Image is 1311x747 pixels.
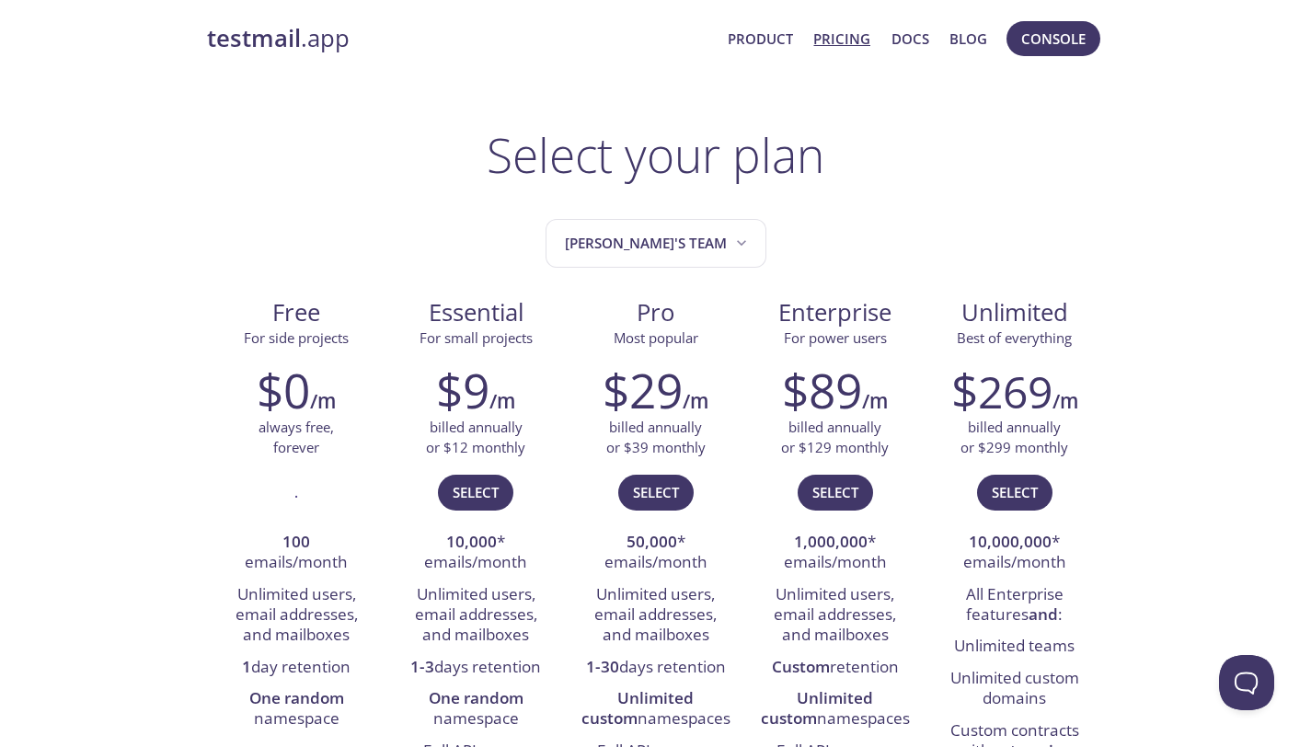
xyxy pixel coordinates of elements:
[798,475,873,510] button: Select
[249,687,344,708] strong: One random
[221,684,373,736] li: namespace
[759,580,911,652] li: Unlimited users, email addresses, and mailboxes
[546,219,766,268] button: Siddhartha's team
[683,385,708,417] h6: /m
[938,580,1090,632] li: All Enterprise features :
[580,652,731,684] li: days retention
[400,580,552,652] li: Unlimited users, email addresses, and mailboxes
[489,385,515,417] h6: /m
[207,22,301,54] strong: testmail
[862,385,888,417] h6: /m
[781,418,889,457] p: billed annually or $129 monthly
[728,27,793,51] a: Product
[400,527,552,580] li: * emails/month
[1029,603,1058,625] strong: and
[618,475,694,510] button: Select
[614,328,698,347] span: Most popular
[453,480,499,504] span: Select
[759,652,911,684] li: retention
[586,656,619,677] strong: 1-30
[633,480,679,504] span: Select
[429,687,523,708] strong: One random
[242,656,251,677] strong: 1
[606,418,706,457] p: billed annually or $39 monthly
[221,580,373,652] li: Unlimited users, email addresses, and mailboxes
[420,328,533,347] span: For small projects
[1219,655,1274,710] iframe: Help Scout Beacon - Open
[627,531,677,552] strong: 50,000
[951,362,1052,418] h2: $
[426,418,525,457] p: billed annually or $12 monthly
[581,297,730,328] span: Pro
[410,656,434,677] strong: 1-3
[207,23,714,54] a: testmail.app
[782,362,862,418] h2: $89
[957,328,1072,347] span: Best of everything
[580,580,731,652] li: Unlimited users, email addresses, and mailboxes
[310,385,336,417] h6: /m
[400,652,552,684] li: days retention
[257,362,310,418] h2: $0
[813,27,870,51] a: Pricing
[438,475,513,510] button: Select
[760,297,910,328] span: Enterprise
[761,687,874,729] strong: Unlimited custom
[446,531,497,552] strong: 10,000
[961,296,1068,328] span: Unlimited
[784,328,887,347] span: For power users
[978,362,1052,421] span: 269
[938,663,1090,716] li: Unlimited custom domains
[891,27,929,51] a: Docs
[759,527,911,580] li: * emails/month
[244,328,349,347] span: For side projects
[960,418,1068,457] p: billed annually or $299 monthly
[565,231,751,256] span: [PERSON_NAME]'s team
[400,684,552,736] li: namespace
[580,684,731,736] li: namespaces
[581,687,695,729] strong: Unlimited custom
[282,531,310,552] strong: 100
[1021,27,1086,51] span: Console
[259,418,334,457] p: always free, forever
[977,475,1052,510] button: Select
[938,527,1090,580] li: * emails/month
[401,297,551,328] span: Essential
[949,27,987,51] a: Blog
[992,480,1038,504] span: Select
[1006,21,1100,56] button: Console
[580,527,731,580] li: * emails/month
[221,652,373,684] li: day retention
[436,362,489,418] h2: $9
[603,362,683,418] h2: $29
[794,531,868,552] strong: 1,000,000
[969,531,1052,552] strong: 10,000,000
[759,684,911,736] li: namespaces
[812,480,858,504] span: Select
[772,656,830,677] strong: Custom
[487,127,824,182] h1: Select your plan
[938,631,1090,662] li: Unlimited teams
[222,297,372,328] span: Free
[221,527,373,580] li: emails/month
[1052,385,1078,417] h6: /m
